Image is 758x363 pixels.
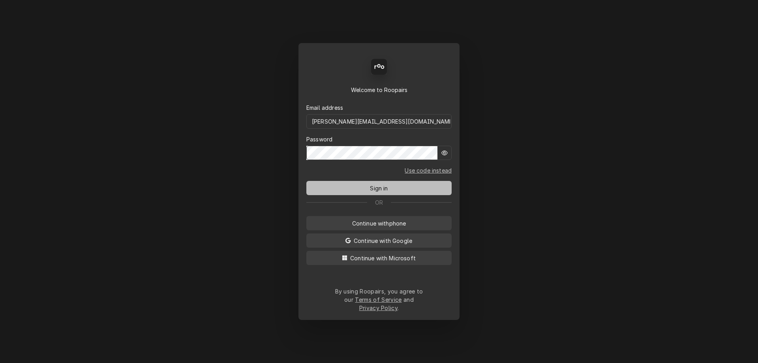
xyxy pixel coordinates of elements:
[335,287,423,312] div: By using Roopairs, you agree to our and .
[368,184,389,192] span: Sign in
[306,216,452,230] button: Continue withphone
[405,166,452,175] a: Go to Email and code form
[352,237,414,245] span: Continue with Google
[306,181,452,195] button: Sign in
[306,103,343,112] label: Email address
[306,198,452,207] div: Or
[306,86,452,94] div: Welcome to Roopairs
[351,219,408,228] span: Continue with phone
[355,296,402,303] a: Terms of Service
[306,114,452,129] input: email@mail.com
[306,135,332,143] label: Password
[349,254,417,262] span: Continue with Microsoft
[359,305,398,311] a: Privacy Policy
[306,233,452,248] button: Continue with Google
[306,251,452,265] button: Continue with Microsoft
